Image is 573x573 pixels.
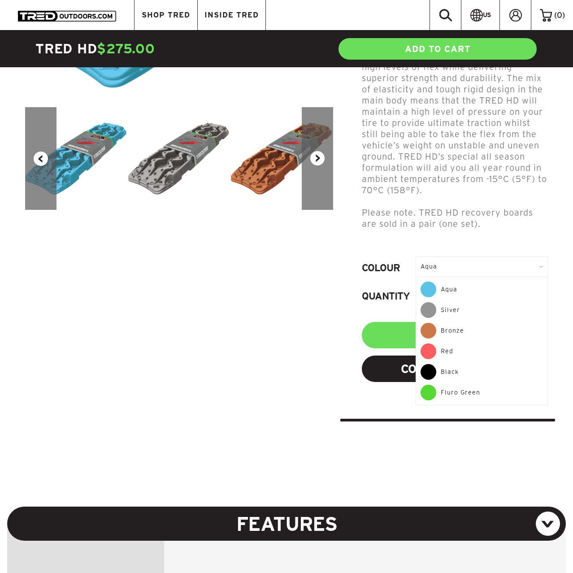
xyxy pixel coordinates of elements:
div: Aqua [421,282,543,302]
div: Red [421,343,543,364]
img: TREDHD-IsometricView_Wrap_Silver_300x.png [128,122,230,195]
span: ( ) [554,11,565,19]
div: Silver [421,302,543,323]
button: Previous [25,107,56,210]
img: TREDHD-IsometricView_Wrap-Aqua_300x.png [25,122,128,195]
a: Compare Models [362,356,548,382]
label: Quantity [362,291,416,304]
img: cart-icon [540,9,552,21]
img: TRED Outdoors America [18,11,116,22]
div: Black [421,364,543,385]
span: 0 [557,11,562,19]
a: ADD TO CART [338,37,538,61]
img: TREDHD-IsometricView_Wrap-Bronze_300x.png [230,122,333,195]
input: Add to Cart [362,322,548,348]
span: INSIDE TRED [204,11,259,19]
h5: FEATURES [7,507,566,541]
div: Fluro Green [421,385,543,400]
div: Bronze [421,323,543,343]
label: Colour [362,263,416,276]
span: $275.00 [97,41,155,56]
span: SHOP TRED [142,11,190,19]
p: TRED HD is made from a high-quality custom blend engineered Nylon enabling high levels of flex wh... [362,39,548,196]
p: Please note. TRED HD recovery boards are sold in a pair (one set). [362,207,548,230]
h4: TRED HD [35,40,286,58]
div: Aqua [416,256,548,277]
button: Next [302,107,333,210]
